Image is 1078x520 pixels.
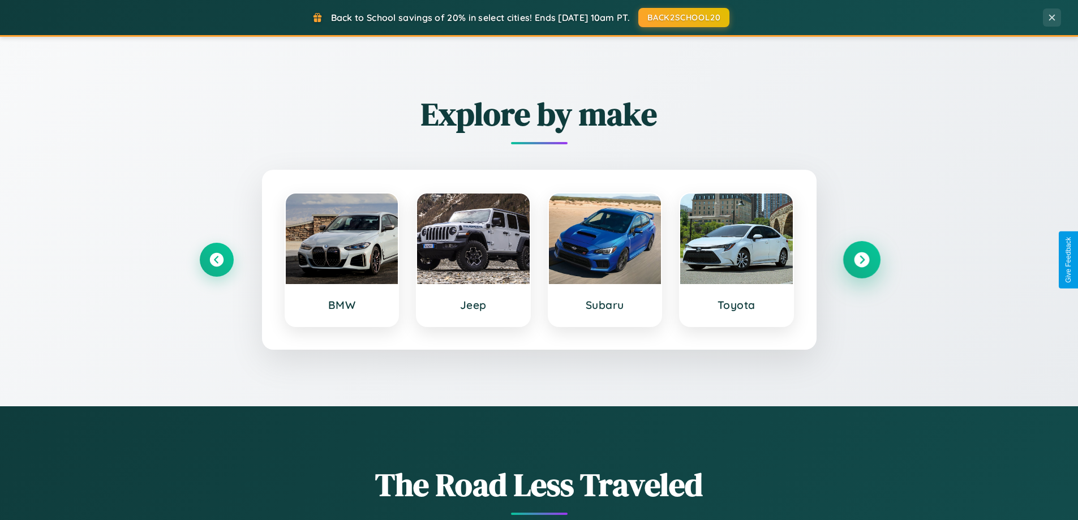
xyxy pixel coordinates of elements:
[638,8,729,27] button: BACK2SCHOOL20
[297,298,387,312] h3: BMW
[428,298,518,312] h3: Jeep
[200,92,879,136] h2: Explore by make
[692,298,781,312] h3: Toyota
[1064,237,1072,283] div: Give Feedback
[200,463,879,506] h1: The Road Less Traveled
[560,298,650,312] h3: Subaru
[331,12,630,23] span: Back to School savings of 20% in select cities! Ends [DATE] 10am PT.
